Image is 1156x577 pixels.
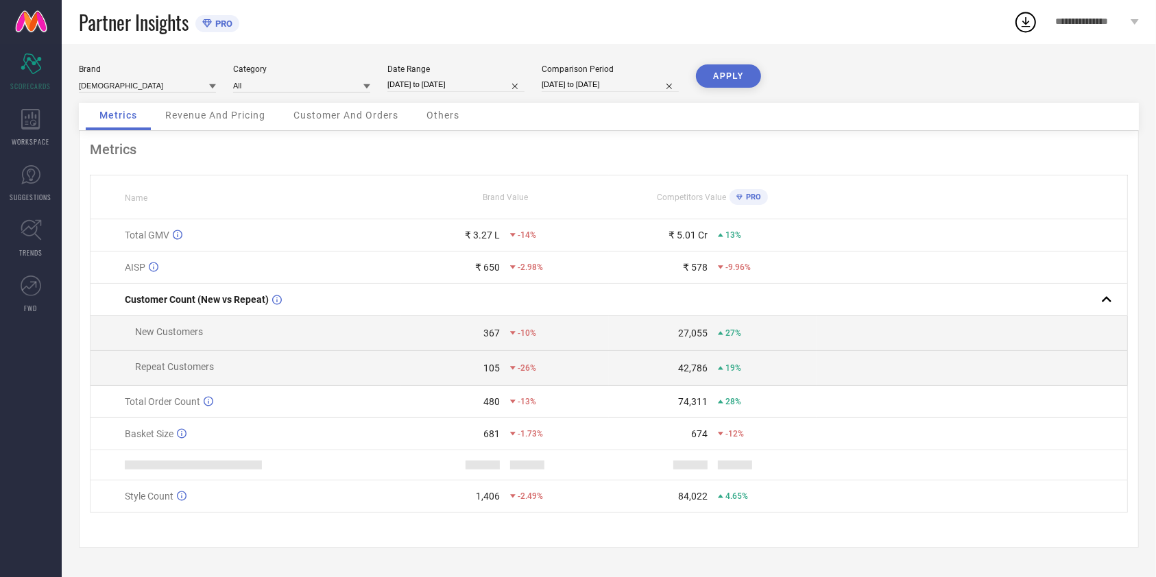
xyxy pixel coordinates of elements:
span: FWD [25,303,38,313]
div: ₹ 3.27 L [465,230,500,241]
span: -2.98% [518,262,543,272]
span: 4.65% [725,491,748,501]
span: 28% [725,397,741,406]
input: Select date range [387,77,525,92]
button: APPLY [696,64,761,88]
span: 27% [725,328,741,338]
div: ₹ 578 [683,262,708,273]
span: Style Count [125,491,173,502]
span: New Customers [135,326,203,337]
div: 681 [483,428,500,439]
span: Name [125,193,147,203]
span: Revenue And Pricing [165,110,265,121]
span: Repeat Customers [135,361,214,372]
span: Customer Count (New vs Repeat) [125,294,269,305]
span: Total Order Count [125,396,200,407]
span: 19% [725,363,741,373]
span: TRENDS [19,247,43,258]
div: 1,406 [476,491,500,502]
div: 84,022 [678,491,708,502]
span: Customer And Orders [293,110,398,121]
div: Category [233,64,370,74]
div: 367 [483,328,500,339]
span: -9.96% [725,262,751,272]
span: -13% [518,397,536,406]
span: PRO [743,193,761,201]
span: Others [426,110,459,121]
span: PRO [212,19,232,29]
div: 674 [691,428,708,439]
div: Comparison Period [542,64,679,74]
span: Brand Value [483,193,528,202]
span: Competitors Value [657,193,726,202]
span: -2.49% [518,491,543,501]
input: Select comparison period [542,77,679,92]
div: 105 [483,363,500,373]
div: Brand [79,64,216,74]
span: Basket Size [125,428,173,439]
div: ₹ 5.01 Cr [669,230,708,241]
span: Metrics [99,110,137,121]
span: SUGGESTIONS [10,192,52,202]
span: 13% [725,230,741,240]
div: Open download list [1013,10,1038,34]
span: -12% [725,429,744,439]
span: -14% [518,230,536,240]
span: -1.73% [518,429,543,439]
span: -10% [518,328,536,338]
div: 27,055 [678,328,708,339]
span: SCORECARDS [11,81,51,91]
div: 74,311 [678,396,708,407]
span: -26% [518,363,536,373]
div: 480 [483,396,500,407]
div: ₹ 650 [475,262,500,273]
div: Metrics [90,141,1128,158]
span: Partner Insights [79,8,189,36]
div: 42,786 [678,363,708,373]
span: WORKSPACE [12,136,50,147]
span: AISP [125,262,145,273]
div: Date Range [387,64,525,74]
span: Total GMV [125,230,169,241]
